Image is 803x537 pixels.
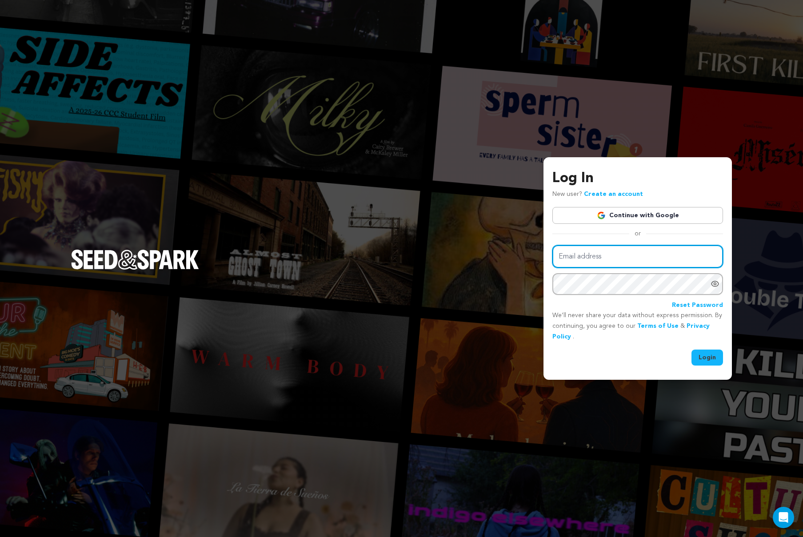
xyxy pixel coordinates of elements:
img: Google logo [597,211,606,220]
a: Seed&Spark Homepage [71,250,199,287]
a: Terms of Use [637,323,679,329]
a: Privacy Policy [552,323,710,340]
div: Open Intercom Messenger [773,507,794,528]
img: Seed&Spark Logo [71,250,199,269]
button: Login [691,350,723,366]
span: or [629,229,646,238]
a: Show password as plain text. Warning: this will display your password on the screen. [711,279,719,288]
a: Reset Password [672,300,723,311]
input: Email address [552,245,723,268]
p: We’ll never share your data without express permission. By continuing, you agree to our & . [552,310,723,342]
p: New user? [552,189,643,200]
a: Continue with Google [552,207,723,224]
a: Create an account [584,191,643,197]
h3: Log In [552,168,723,189]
